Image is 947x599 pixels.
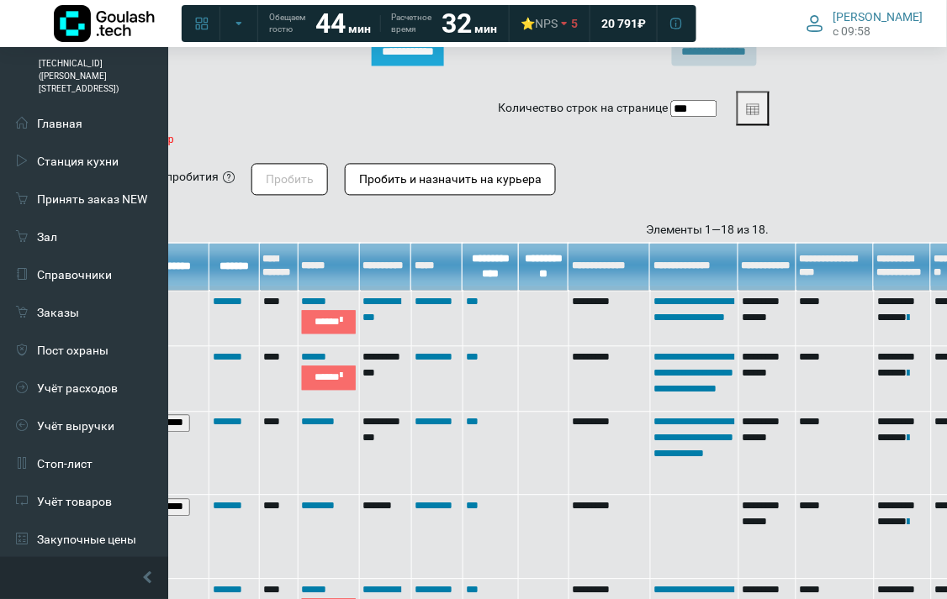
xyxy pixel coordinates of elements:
span: NPS [535,17,558,30]
strong: 32 [442,8,472,39]
a: Обещаем гостю 44 мин Расчетное время 32 мин [259,8,507,39]
a: ⭐NPS 5 [511,8,588,39]
button: Пробить и назначить на курьера [345,164,556,196]
img: Логотип компании Goulash.tech [54,5,155,42]
span: Расчетное время [391,12,431,35]
span: ₽ [638,16,646,31]
span: мин [348,22,371,35]
p: Поместите палец на сканер [43,134,770,146]
span: мин [474,22,497,35]
div: Элементы 1—18 из 18. [43,222,770,239]
span: c 09:58 [833,24,871,38]
span: 20 791 [601,16,638,31]
div: ⭐ [521,16,558,31]
span: Обещаем гостю [269,12,305,35]
span: 5 [571,16,578,31]
span: [PERSON_NAME] [833,9,923,24]
label: Количество строк на странице [499,100,669,118]
button: Пробить [251,164,328,196]
strong: 44 [315,8,346,39]
a: 20 791 ₽ [591,8,656,39]
button: [PERSON_NAME] c 09:58 [796,6,934,41]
